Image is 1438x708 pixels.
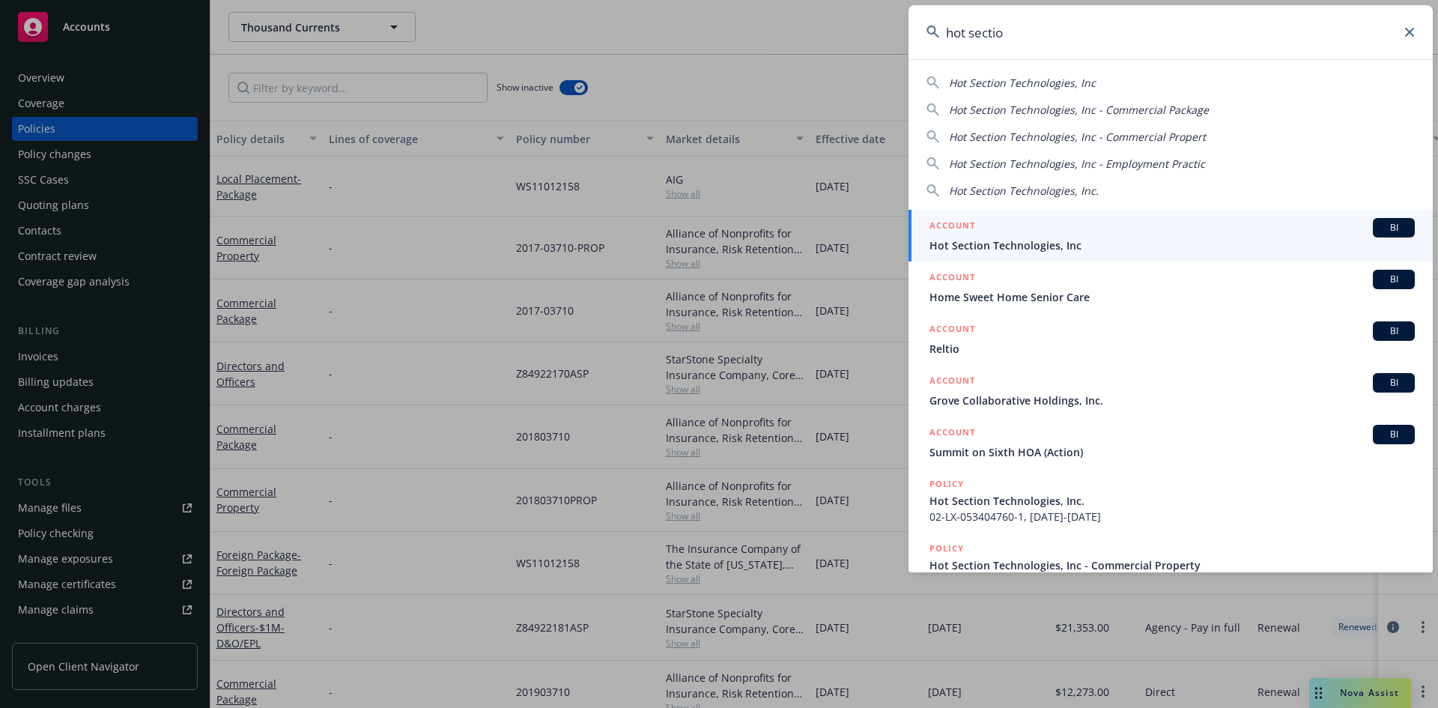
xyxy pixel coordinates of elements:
span: BI [1379,324,1409,338]
input: Search... [908,5,1433,59]
a: ACCOUNTBIHot Section Technologies, Inc [908,210,1433,261]
span: Hot Section Technologies, Inc - Commercial Propert [949,130,1206,144]
span: 02-LX-053404760-1, [DATE]-[DATE] [929,509,1415,524]
span: Hot Section Technologies, Inc - Commercial Package [949,103,1209,117]
a: POLICYHot Section Technologies, Inc.02-LX-053404760-1, [DATE]-[DATE] [908,468,1433,533]
span: Hot Section Technologies, Inc. [929,493,1415,509]
h5: ACCOUNT [929,321,975,339]
span: Hot Section Technologies, Inc [949,76,1096,90]
span: Hot Section Technologies, Inc - Employment Practic [949,157,1205,171]
span: BI [1379,221,1409,235]
span: Grove Collaborative Holdings, Inc. [929,393,1415,408]
h5: ACCOUNT [929,218,975,236]
a: ACCOUNTBISummit on Sixth HOA (Action) [908,417,1433,468]
h5: ACCOUNT [929,425,975,443]
span: BI [1379,273,1409,286]
span: Summit on Sixth HOA (Action) [929,444,1415,460]
span: Hot Section Technologies, Inc. [949,184,1099,198]
a: POLICYHot Section Technologies, Inc - Commercial Property [908,533,1433,597]
span: Reltio [929,341,1415,357]
a: ACCOUNTBIReltio [908,313,1433,365]
span: Hot Section Technologies, Inc - Commercial Property [929,557,1415,573]
a: ACCOUNTBIHome Sweet Home Senior Care [908,261,1433,313]
h5: ACCOUNT [929,373,975,391]
span: Hot Section Technologies, Inc [929,237,1415,253]
a: ACCOUNTBIGrove Collaborative Holdings, Inc. [908,365,1433,417]
span: BI [1379,376,1409,390]
span: Home Sweet Home Senior Care [929,289,1415,305]
h5: POLICY [929,541,964,556]
h5: ACCOUNT [929,270,975,288]
h5: POLICY [929,476,964,491]
span: BI [1379,428,1409,441]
